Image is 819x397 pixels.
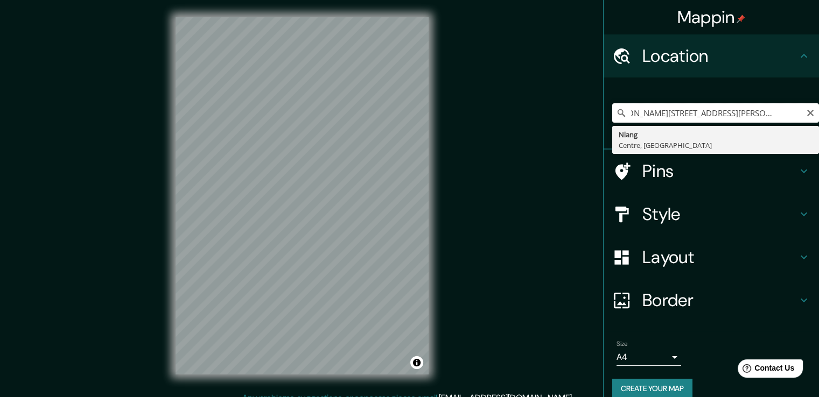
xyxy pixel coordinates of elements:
[642,246,797,268] h4: Layout
[642,289,797,311] h4: Border
[642,160,797,182] h4: Pins
[604,193,819,236] div: Style
[617,339,628,349] label: Size
[723,355,807,385] iframe: Help widget launcher
[410,356,423,369] button: Toggle attribution
[604,279,819,322] div: Border
[642,203,797,225] h4: Style
[642,45,797,67] h4: Location
[619,129,813,140] div: Nlang
[737,15,745,23] img: pin-icon.png
[677,6,746,28] h4: Mappin
[604,236,819,279] div: Layout
[617,349,681,366] div: A4
[176,17,429,374] canvas: Map
[612,103,819,123] input: Pick your city or area
[604,34,819,77] div: Location
[619,140,813,151] div: Centre, [GEOGRAPHIC_DATA]
[604,150,819,193] div: Pins
[806,107,815,117] button: Clear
